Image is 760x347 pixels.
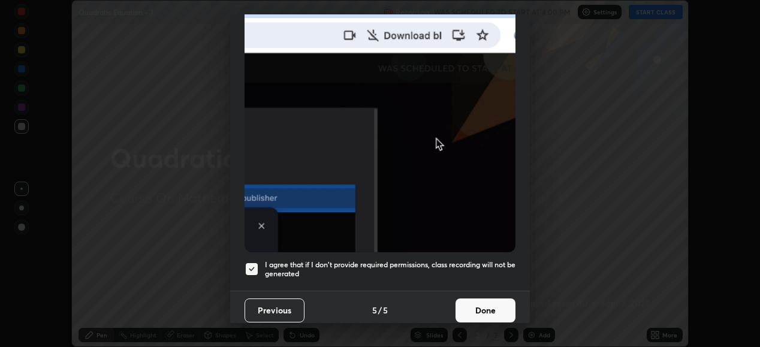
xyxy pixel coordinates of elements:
[265,260,515,279] h5: I agree that if I don't provide required permissions, class recording will not be generated
[383,304,388,316] h4: 5
[456,298,515,322] button: Done
[245,298,304,322] button: Previous
[372,304,377,316] h4: 5
[378,304,382,316] h4: /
